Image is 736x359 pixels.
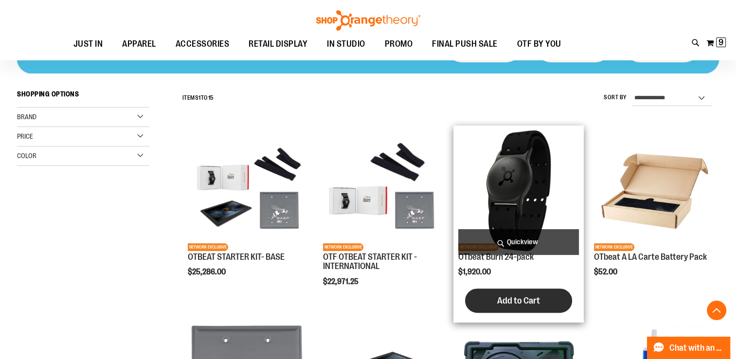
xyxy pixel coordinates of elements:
[323,277,360,286] span: $22,971.25
[188,130,308,252] a: OTBEAT STARTER KIT- BASENETWORK EXCLUSIVE
[17,113,36,121] span: Brand
[323,130,443,252] a: OTF OTBEAT STARTER KIT - INTERNATIONALNETWORK EXCLUSIVE
[17,152,36,160] span: Color
[497,295,540,306] span: Add to Cart
[458,130,578,251] img: OTbeat Burn 24-pack
[594,130,714,251] img: Product image for OTbeat A LA Carte Battery Pack
[453,126,583,323] div: product
[188,130,308,251] img: OTBEAT STARTER KIT- BASE
[594,252,707,262] a: OTbeat A LA Carte Battery Pack
[594,268,619,276] span: $52.00
[385,33,413,55] span: PROMO
[604,93,627,102] label: Sort By
[594,243,634,251] span: NETWORK EXCLUSIVE
[17,132,33,140] span: Price
[182,90,214,106] h2: Items to
[323,243,363,251] span: NETWORK EXCLUSIVE
[318,126,448,311] div: product
[176,33,230,55] span: ACCESSORIES
[327,33,365,55] span: IN STUDIO
[718,37,723,47] span: 9
[183,126,313,301] div: product
[432,33,498,55] span: FINAL PUSH SALE
[458,252,534,262] a: OTbeat Burn 24-pack
[458,229,578,255] a: Quickview
[188,243,228,251] span: NETWORK EXCLUSIVE
[188,268,227,276] span: $25,286.00
[458,130,578,252] a: OTbeat Burn 24-packNETWORK EXCLUSIVE
[465,288,572,313] button: Add to Cart
[315,10,422,31] img: Shop Orangetheory
[458,268,492,276] span: $1,920.00
[73,33,103,55] span: JUST IN
[594,130,714,252] a: Product image for OTbeat A LA Carte Battery PackNETWORK EXCLUSIVE
[198,94,201,101] span: 1
[669,343,724,353] span: Chat with an Expert
[122,33,156,55] span: APPAREL
[208,94,214,101] span: 15
[188,252,285,262] a: OTBEAT STARTER KIT- BASE
[589,126,719,301] div: product
[17,86,149,108] strong: Shopping Options
[647,337,731,359] button: Chat with an Expert
[517,33,561,55] span: OTF BY YOU
[249,33,307,55] span: RETAIL DISPLAY
[707,301,726,320] button: Back To Top
[323,252,417,271] a: OTF OTBEAT STARTER KIT - INTERNATIONAL
[323,130,443,251] img: OTF OTBEAT STARTER KIT - INTERNATIONAL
